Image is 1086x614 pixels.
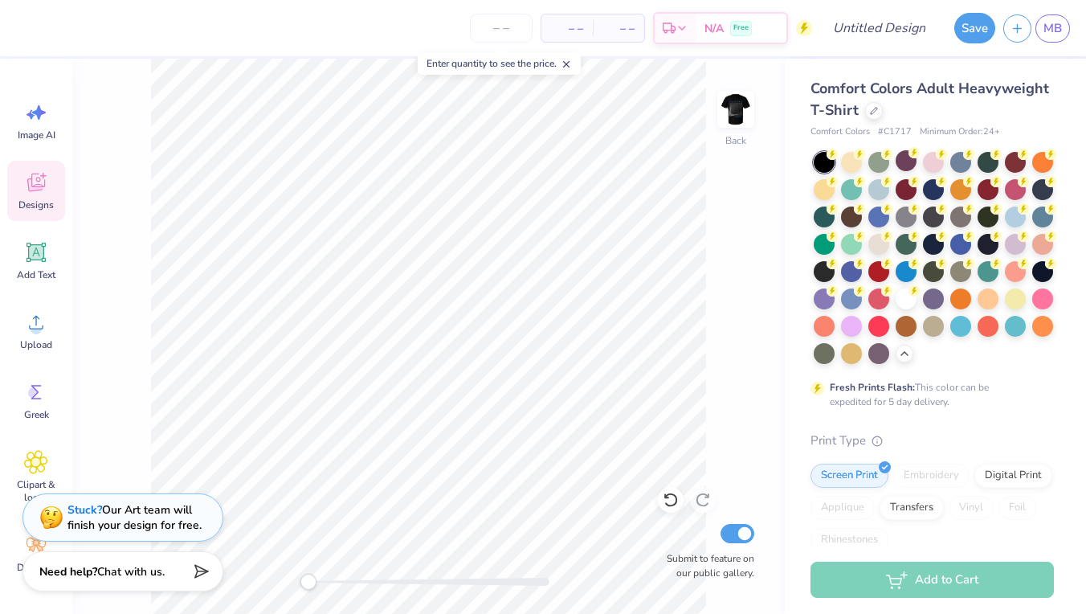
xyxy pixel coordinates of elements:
span: Add Text [17,268,55,281]
div: Enter quantity to see the price. [418,52,581,75]
span: Greek [24,408,49,421]
span: Upload [20,338,52,351]
span: MB [1043,19,1062,38]
span: Designs [18,199,54,211]
div: Embroidery [893,464,970,488]
div: Our Art team will finish your design for free. [67,502,202,533]
span: Comfort Colors [810,125,870,139]
span: Clipart & logos [10,478,63,504]
button: Save [954,13,995,43]
input: – – [470,14,533,43]
span: # C1717 [878,125,912,139]
strong: Need help? [39,564,97,579]
span: Comfort Colors Adult Heavyweight T-Shirt [810,79,1049,120]
div: Transfers [880,496,944,520]
span: Free [733,23,749,34]
div: Screen Print [810,464,888,488]
div: This color can be expedited for 5 day delivery. [830,380,1027,409]
span: Decorate [17,561,55,574]
span: – – [602,20,635,37]
label: Submit to feature on our public gallery. [658,551,754,580]
strong: Fresh Prints Flash: [830,381,915,394]
div: Applique [810,496,875,520]
div: Rhinestones [810,528,888,552]
strong: Stuck? [67,502,102,518]
span: Chat with us. [97,564,165,579]
span: – – [551,20,583,37]
input: Untitled Design [820,12,938,44]
div: Accessibility label [300,574,316,590]
div: Back [725,133,746,148]
div: Foil [998,496,1036,520]
span: Image AI [18,129,55,141]
span: Minimum Order: 24 + [920,125,1000,139]
div: Vinyl [949,496,994,520]
span: N/A [704,20,724,37]
img: Back [720,93,752,125]
a: MB [1035,14,1070,43]
div: Print Type [810,432,1054,450]
div: Digital Print [974,464,1052,488]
